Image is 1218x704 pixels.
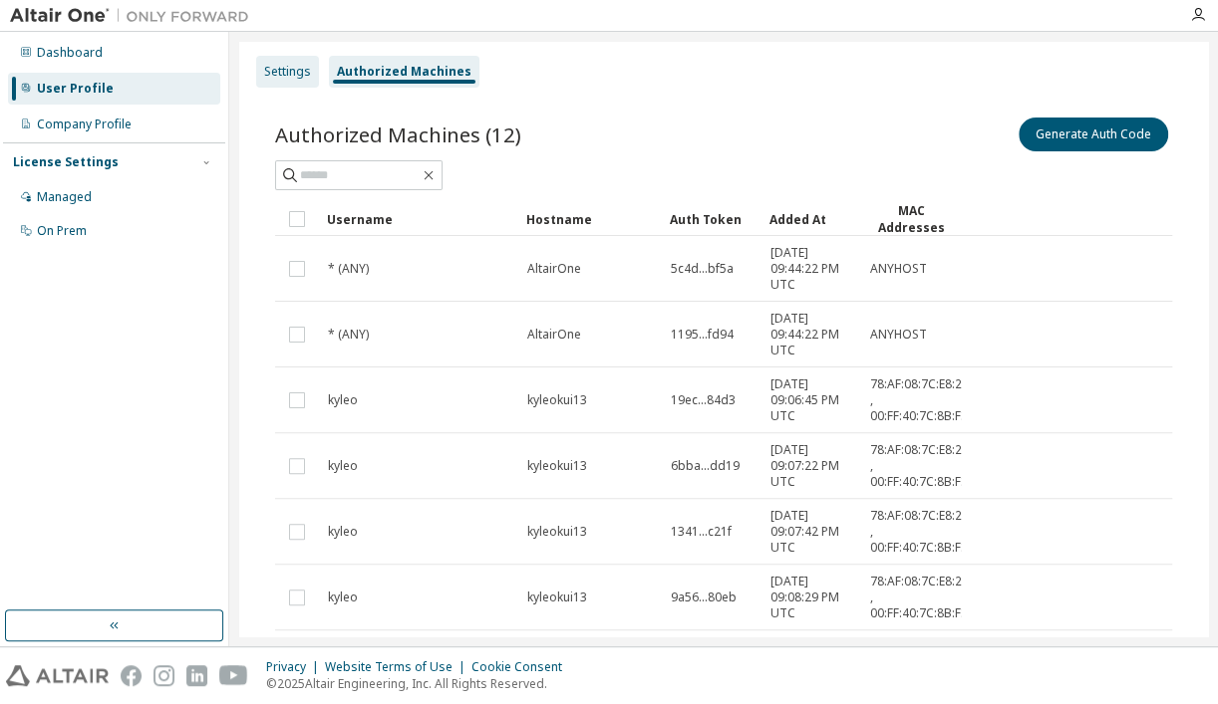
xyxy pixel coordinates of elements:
[671,589,737,605] span: 9a56...80eb
[527,458,587,474] span: kyleokui13
[10,6,259,26] img: Altair One
[527,589,587,605] span: kyleokui13
[264,64,311,80] div: Settings
[328,392,358,408] span: kyleo
[526,203,654,235] div: Hostname
[121,665,142,686] img: facebook.svg
[37,189,92,205] div: Managed
[37,117,132,132] div: Company Profile
[471,659,574,675] div: Cookie Consent
[671,392,736,408] span: 19ec...84d3
[328,458,358,474] span: kyleo
[37,81,114,97] div: User Profile
[770,442,852,490] span: [DATE] 09:07:22 PM UTC
[671,261,734,277] span: 5c4d...bf5a
[527,392,587,408] span: kyleokui13
[337,64,471,80] div: Authorized Machines
[870,508,969,556] span: 78:AF:08:7C:E8:27 , 00:FF:40:7C:8B:F3
[770,508,852,556] span: [DATE] 09:07:42 PM UTC
[328,524,358,540] span: kyleo
[328,327,369,343] span: * (ANY)
[13,154,119,170] div: License Settings
[770,574,852,621] span: [DATE] 09:08:29 PM UTC
[37,45,103,61] div: Dashboard
[328,261,369,277] span: * (ANY)
[770,376,852,424] span: [DATE] 09:06:45 PM UTC
[266,675,574,692] p: © 2025 Altair Engineering, Inc. All Rights Reserved.
[770,245,852,293] span: [DATE] 09:44:22 PM UTC
[1019,117,1168,151] button: Generate Auth Code
[670,203,754,235] div: Auth Token
[328,589,358,605] span: kyleo
[275,120,521,148] span: Authorized Machines (12)
[186,665,207,686] img: linkedin.svg
[527,261,581,277] span: AltairOne
[266,659,325,675] div: Privacy
[6,665,109,686] img: altair_logo.svg
[219,665,248,686] img: youtube.svg
[770,311,852,358] span: [DATE] 09:44:22 PM UTC
[527,524,587,540] span: kyleokui13
[870,376,969,424] span: 78:AF:08:7C:E8:27 , 00:FF:40:7C:8B:F3
[870,442,969,490] span: 78:AF:08:7C:E8:27 , 00:FF:40:7C:8B:F3
[671,327,734,343] span: 1195...fd94
[327,203,510,235] div: Username
[527,327,581,343] span: AltairOne
[671,524,732,540] span: 1341...c21f
[870,327,927,343] span: ANYHOST
[769,203,853,235] div: Added At
[870,574,969,621] span: 78:AF:08:7C:E8:27 , 00:FF:40:7C:8B:F3
[671,458,740,474] span: 6bba...dd19
[37,223,87,239] div: On Prem
[153,665,174,686] img: instagram.svg
[325,659,471,675] div: Website Terms of Use
[870,261,927,277] span: ANYHOST
[869,202,953,236] div: MAC Addresses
